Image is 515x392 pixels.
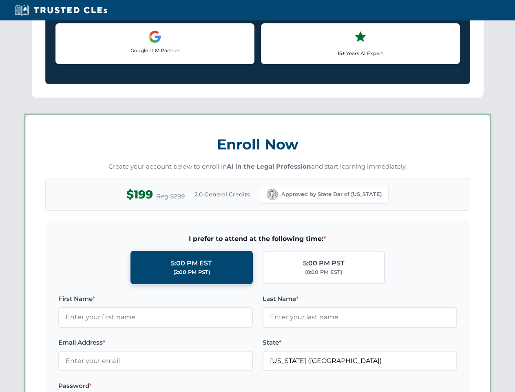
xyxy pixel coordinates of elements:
label: Password [58,381,253,391]
span: $199 [126,185,153,204]
p: 15+ Years AI Expert [268,49,453,57]
span: Approved by State Bar of [US_STATE] [281,190,382,198]
img: Google [148,30,161,43]
strong: AI in the Legal Profession [227,163,311,170]
img: California Bar [267,189,278,200]
input: California (CA) [263,351,457,371]
div: 5:00 PM PST [303,258,345,269]
input: Enter your first name [58,307,253,327]
div: 5:00 PM EST [171,258,212,269]
label: Last Name [263,294,457,304]
p: Create your account below to enroll in and start learning immediately. [45,162,470,171]
span: Reg $299 [156,192,185,201]
span: 2.0 General Credits [195,190,250,199]
h3: Enroll Now [45,131,470,157]
label: First Name [58,294,253,304]
input: Enter your email [58,351,253,371]
input: Enter your last name [263,307,457,327]
div: (8:00 PM EST) [305,268,342,276]
span: I prefer to attend at the following time: [58,234,457,244]
img: Trusted CLEs [12,4,110,16]
label: Email Address [58,338,253,347]
div: (2:00 PM PST) [173,268,210,276]
p: Google LLM Partner [62,47,248,54]
label: State [263,338,457,347]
